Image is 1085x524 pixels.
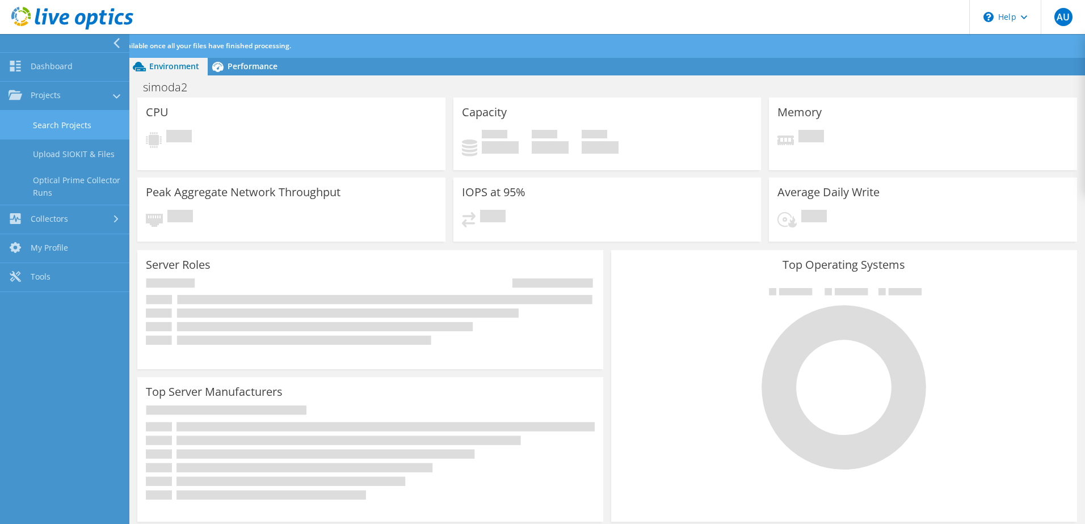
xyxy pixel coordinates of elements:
[146,186,340,198] h3: Peak Aggregate Network Throughput
[620,259,1069,271] h3: Top Operating Systems
[532,130,557,141] span: Free
[462,186,525,198] h3: IOPS at 95%
[1054,8,1073,26] span: AU
[166,130,192,145] span: Pending
[146,259,211,271] h3: Server Roles
[798,130,824,145] span: Pending
[69,41,291,50] span: Analysis will be available once all your files have finished processing.
[462,106,507,119] h3: Capacity
[582,141,619,154] h4: 0 GiB
[138,81,205,94] h1: simoda2
[582,130,607,141] span: Total
[777,186,880,198] h3: Average Daily Write
[167,210,193,225] span: Pending
[482,130,507,141] span: Used
[480,210,506,225] span: Pending
[532,141,569,154] h4: 0 GiB
[146,106,169,119] h3: CPU
[777,106,822,119] h3: Memory
[146,386,283,398] h3: Top Server Manufacturers
[482,141,519,154] h4: 0 GiB
[149,61,199,71] span: Environment
[228,61,277,71] span: Performance
[983,12,994,22] svg: \n
[801,210,827,225] span: Pending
